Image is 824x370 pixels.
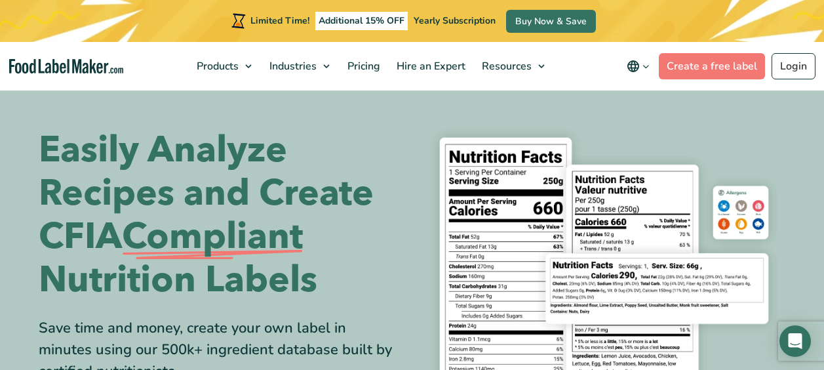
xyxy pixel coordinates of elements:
[506,10,596,33] a: Buy Now & Save
[414,14,496,27] span: Yearly Subscription
[393,59,467,73] span: Hire an Expert
[189,42,258,91] a: Products
[250,14,309,27] span: Limited Time!
[343,59,382,73] span: Pricing
[389,42,471,91] a: Hire an Expert
[779,325,811,357] div: Open Intercom Messenger
[265,59,318,73] span: Industries
[193,59,240,73] span: Products
[478,59,533,73] span: Resources
[340,42,385,91] a: Pricing
[315,12,408,30] span: Additional 15% OFF
[474,42,551,91] a: Resources
[659,53,765,79] a: Create a free label
[39,129,402,302] h1: Easily Analyze Recipes and Create CFIA Nutrition Labels
[122,215,303,258] span: Compliant
[262,42,336,91] a: Industries
[772,53,815,79] a: Login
